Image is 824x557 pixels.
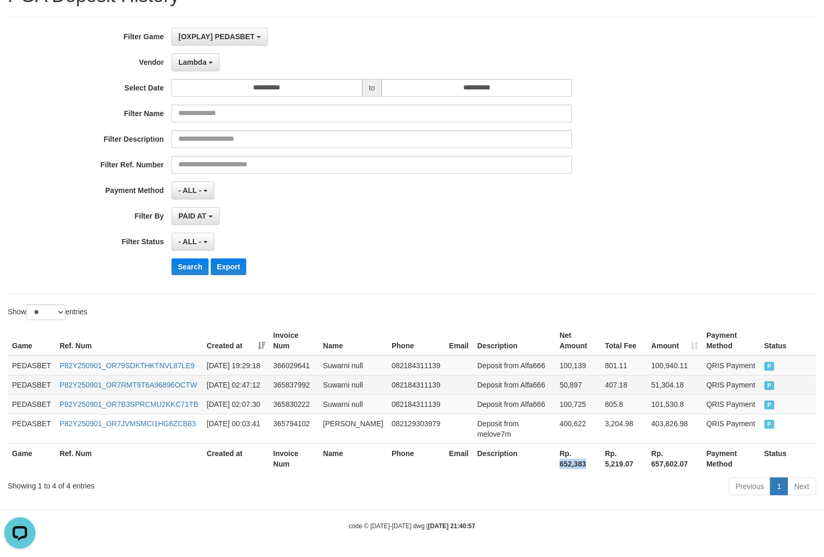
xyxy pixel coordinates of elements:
div: Showing 1 to 4 of 4 entries [8,476,336,491]
span: - ALL - [178,237,201,246]
td: 082184311139 [387,394,445,414]
td: 101,530.8 [647,394,702,414]
th: Status [760,444,816,473]
td: PEDASBET [8,375,55,394]
button: PAID AT [171,207,219,225]
select: Showentries [26,304,65,320]
td: 805.8 [601,394,647,414]
td: [DATE] 02:47:12 [202,375,269,394]
th: Net Amount [555,326,601,356]
label: Show entries [8,304,87,320]
button: [OXPLAY] PEDASBET [171,28,268,46]
th: Rp. 657,602.07 [647,444,702,473]
button: - ALL - [171,233,214,251]
th: Rp. 652,383 [555,444,601,473]
button: Open LiveChat chat widget [4,4,36,36]
span: Lambda [178,58,207,66]
td: Suwarni null [319,375,387,394]
span: PAID [764,362,775,371]
th: Game [8,444,55,473]
th: Name [319,326,387,356]
td: 082129303979 [387,414,445,444]
strong: [DATE] 21:40:57 [428,522,475,530]
td: [DATE] 19:29:18 [202,356,269,376]
span: PAID AT [178,212,206,220]
td: 365794102 [269,414,319,444]
span: - ALL - [178,186,201,195]
button: Search [171,258,209,275]
td: 100,139 [555,356,601,376]
td: [DATE] 00:03:41 [202,414,269,444]
td: [DATE] 02:07:30 [202,394,269,414]
th: Phone [387,326,445,356]
a: 1 [770,478,788,495]
a: Previous [729,478,771,495]
th: Created at [202,444,269,473]
th: Payment Method [702,444,760,473]
button: - ALL - [171,181,214,199]
th: Total Fee [601,326,647,356]
a: P82Y250901_OR7JVMSMCI1HG6ZCB83 [60,419,196,428]
td: QRIS Payment [702,394,760,414]
th: Status [760,326,816,356]
th: Ref. Num [55,326,202,356]
th: Email [445,444,473,473]
th: Amount: activate to sort column ascending [647,326,702,356]
td: Deposit from Alfa666 [473,394,555,414]
td: Suwarni null [319,394,387,414]
th: Game [8,326,55,356]
small: code © [DATE]-[DATE] dwg | [349,522,475,530]
td: Suwarni null [319,356,387,376]
span: PAID [764,420,775,429]
td: 366029641 [269,356,319,376]
span: PAID [764,401,775,410]
td: Deposit from Alfa666 [473,356,555,376]
th: Email [445,326,473,356]
td: PEDASBET [8,394,55,414]
th: Invoice Num [269,326,319,356]
th: Name [319,444,387,473]
td: 801.11 [601,356,647,376]
td: QRIS Payment [702,356,760,376]
a: P82Y250901_OR7RMT9T6A96896OCTW [60,381,197,389]
button: Lambda [171,53,220,71]
th: Payment Method [702,326,760,356]
th: Description [473,444,555,473]
span: [OXPLAY] PEDASBET [178,32,255,41]
td: 3,204.98 [601,414,647,444]
td: 51,304.18 [647,375,702,394]
td: 082184311139 [387,375,445,394]
td: 400,622 [555,414,601,444]
span: to [362,79,382,97]
button: Export [211,258,246,275]
td: 100,940.11 [647,356,702,376]
td: 082184311139 [387,356,445,376]
a: P82Y250901_OR79SDKTHKTNVL87LE9 [60,361,194,370]
span: PAID [764,381,775,390]
td: 407.18 [601,375,647,394]
td: QRIS Payment [702,375,760,394]
td: 50,897 [555,375,601,394]
th: Phone [387,444,445,473]
td: [PERSON_NAME] [319,414,387,444]
td: 403,826.98 [647,414,702,444]
th: Created at: activate to sort column ascending [202,326,269,356]
th: Rp. 5,219.07 [601,444,647,473]
th: Ref. Num [55,444,202,473]
a: P82Y250901_OR7B3SPRCMU2KKC71TB [60,400,198,408]
a: Next [787,478,816,495]
td: Deposit from Alfa666 [473,375,555,394]
td: 365837992 [269,375,319,394]
td: Deposit from melove7m [473,414,555,444]
th: Description [473,326,555,356]
td: PEDASBET [8,356,55,376]
td: 365830222 [269,394,319,414]
td: PEDASBET [8,414,55,444]
td: 100,725 [555,394,601,414]
td: QRIS Payment [702,414,760,444]
th: Invoice Num [269,444,319,473]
